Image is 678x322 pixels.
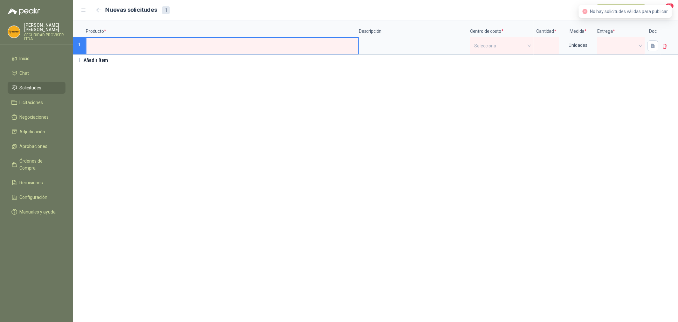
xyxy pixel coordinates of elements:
span: Adjudicación [20,128,45,135]
p: 1 [73,37,86,55]
p: [PERSON_NAME] [PERSON_NAME] [24,23,65,32]
p: Producto [86,20,359,37]
span: close-circle [582,9,587,14]
p: Campo requerido [598,54,627,59]
span: Inicio [20,55,30,62]
p: SEGURIDAD PROVISER LTDA [24,33,65,41]
span: Órdenes de Compra [20,157,59,171]
span: Configuración [20,194,48,201]
a: Solicitudes [8,82,65,94]
button: Publicar solicitudes [596,4,646,16]
h2: Nuevas solicitudes [106,5,157,15]
a: Chat [8,67,65,79]
a: Configuración [8,191,65,203]
span: Manuales y ayuda [20,208,56,215]
button: 11 [659,4,670,16]
p: Cantidad [534,20,559,37]
span: Licitaciones [20,99,43,106]
span: 11 [665,3,674,9]
p: Descripción [359,20,470,37]
div: 1 [162,6,170,14]
p: Centro de costo [470,20,534,37]
div: Unidades [560,38,597,52]
a: Adjudicación [8,126,65,138]
a: Manuales y ayuda [8,206,65,218]
a: Aprobaciones [8,140,65,152]
p: Medida [559,20,597,37]
button: Añadir ítem [73,55,112,66]
span: Solicitudes [20,84,42,91]
span: Negociaciones [20,114,49,121]
span: Chat [20,70,29,77]
span: No hay solicitudes válidas para publicar [590,9,668,14]
img: Logo peakr [8,8,40,15]
img: Company Logo [8,26,20,38]
a: Remisiones [8,177,65,189]
span: Remisiones [20,179,43,186]
p: Doc [645,20,661,37]
a: Inicio [8,52,65,65]
p: Campo requerido [471,54,500,59]
a: Licitaciones [8,96,65,108]
a: Negociaciones [8,111,65,123]
p: Entrega [597,20,645,37]
span: Aprobaciones [20,143,48,150]
a: Órdenes de Compra [8,155,65,174]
